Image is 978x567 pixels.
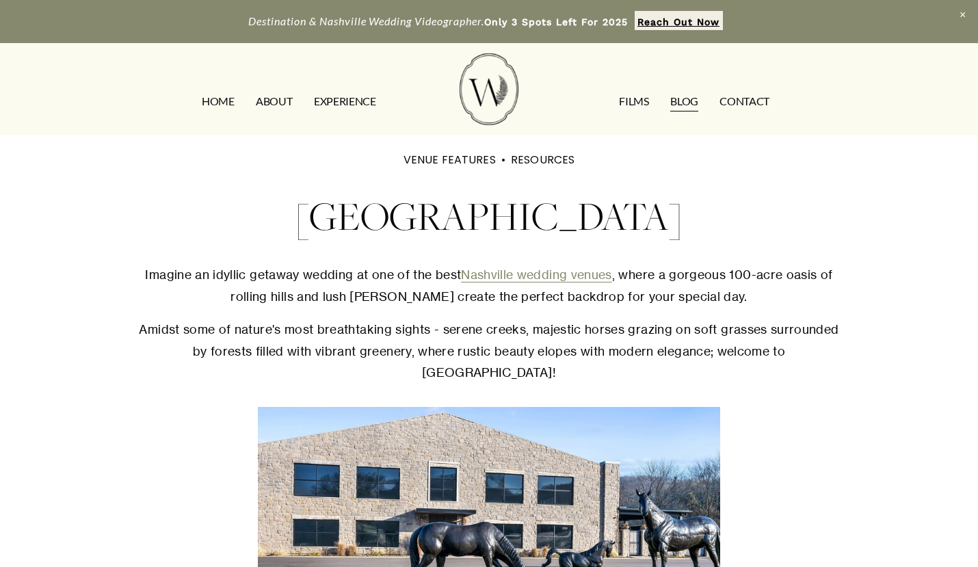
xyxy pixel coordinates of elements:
[637,16,719,27] strong: Reach Out Now
[619,91,648,113] a: FILMS
[137,187,841,246] h1: [GEOGRAPHIC_DATA]
[314,91,376,113] a: EXPERIENCE
[635,11,723,30] a: Reach Out Now
[461,267,612,282] a: Nashville wedding venues
[404,152,496,168] a: VENUE FEATURES
[137,319,841,384] p: Amidst some of nature's most breathtaking sights - serene creeks, majestic horses grazing on soft...
[460,53,518,125] img: Wild Fern Weddings
[719,91,769,113] a: CONTACT
[202,91,235,113] a: HOME
[670,91,698,113] a: Blog
[256,91,292,113] a: ABOUT
[511,152,574,168] a: RESOURCES
[137,264,841,308] p: Imagine an idyllic getaway wedding at one of the best , where a gorgeous 100-acre oasis of rollin...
